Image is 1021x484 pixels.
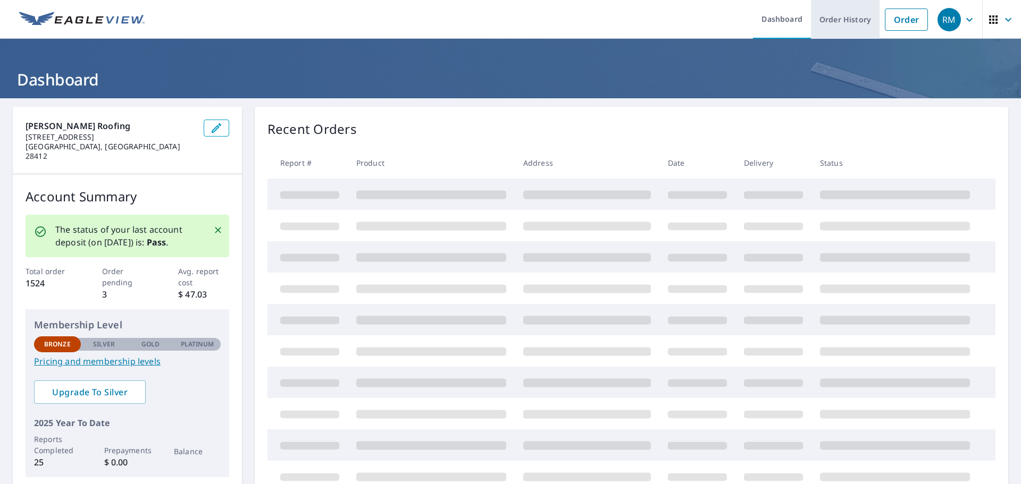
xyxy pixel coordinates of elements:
[26,187,229,206] p: Account Summary
[43,386,137,398] span: Upgrade To Silver
[267,120,357,139] p: Recent Orders
[26,266,77,277] p: Total order
[93,339,115,349] p: Silver
[34,355,221,368] a: Pricing and membership levels
[55,223,200,249] p: The status of your last account deposit (on [DATE]) is: .
[178,266,229,288] p: Avg. report cost
[885,9,928,31] a: Order
[267,147,348,179] th: Report #
[348,147,515,179] th: Product
[102,288,153,301] p: 3
[104,456,151,469] p: $ 0.00
[26,132,195,142] p: [STREET_ADDRESS]
[735,147,811,179] th: Delivery
[34,417,221,429] p: 2025 Year To Date
[811,147,978,179] th: Status
[34,456,81,469] p: 25
[26,277,77,290] p: 1524
[34,434,81,456] p: Reports Completed
[26,142,195,161] p: [GEOGRAPHIC_DATA], [GEOGRAPHIC_DATA] 28412
[178,288,229,301] p: $ 47.03
[13,69,1008,90] h1: Dashboard
[102,266,153,288] p: Order pending
[147,236,166,248] b: Pass
[34,380,146,404] a: Upgrade To Silver
[44,339,71,349] p: Bronze
[34,318,221,332] p: Membership Level
[938,8,961,31] div: RM
[19,12,145,28] img: EV Logo
[659,147,735,179] th: Date
[515,147,659,179] th: Address
[174,446,221,457] p: Balance
[26,120,195,132] p: [PERSON_NAME] Roofing
[181,339,214,349] p: Platinum
[104,445,151,456] p: Prepayments
[141,339,160,349] p: Gold
[211,223,225,237] button: Close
